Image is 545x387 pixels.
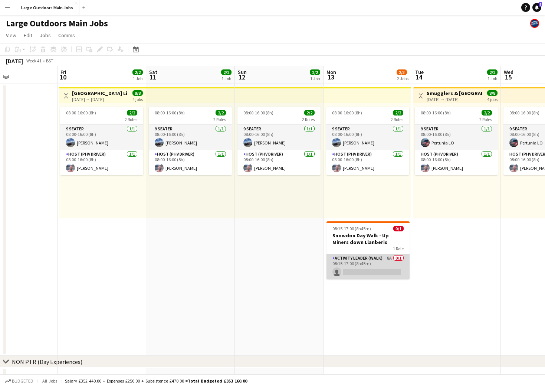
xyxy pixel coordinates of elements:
[55,30,78,40] a: Comms
[304,110,315,116] span: 2/2
[393,226,404,231] span: 0/1
[40,32,51,39] span: Jobs
[24,32,32,39] span: Edit
[127,110,137,116] span: 2/2
[213,117,226,122] span: 2 Roles
[65,378,247,384] div: Salary £352 440.00 + Expenses £250.00 + Subsistence £470.00 =
[72,97,127,102] div: [DATE] → [DATE]
[132,96,143,102] div: 4 jobs
[149,150,232,175] app-card-role: Host (PHV Driver)1/108:00-16:00 (8h)[PERSON_NAME]
[221,76,231,81] div: 1 Job
[482,110,492,116] span: 2/2
[132,69,143,75] span: 2/2
[302,117,315,122] span: 2 Roles
[216,110,226,116] span: 2/2
[6,18,108,29] h1: Large Outdoors Main Jobs
[149,69,157,75] span: Sat
[391,117,403,122] span: 2 Roles
[4,377,35,385] button: Budgeted
[188,378,247,384] span: Total Budgeted £353 160.00
[326,232,410,245] h3: Snowdon Day Walk - Up Miners down Llanberis
[325,73,336,81] span: 13
[237,73,247,81] span: 12
[332,110,362,116] span: 08:00-16:00 (8h)
[155,110,185,116] span: 08:00-16:00 (8h)
[59,73,66,81] span: 10
[539,2,542,7] span: 1
[532,3,541,12] a: 1
[421,110,451,116] span: 08:00-16:00 (8h)
[427,90,482,97] h3: Smugglers & [GEOGRAPHIC_DATA]
[487,76,497,81] div: 1 Job
[415,69,424,75] span: Tue
[24,58,43,64] span: Week 41
[237,125,321,150] app-card-role: 9 Seater1/108:00-16:00 (8h)[PERSON_NAME]
[479,117,492,122] span: 2 Roles
[415,125,498,150] app-card-role: 9 Seater1/108:00-16:00 (8h)Pertunia LO
[487,69,498,75] span: 2/2
[60,69,66,75] span: Fri
[397,69,407,75] span: 2/3
[60,125,143,150] app-card-role: 9 Seater1/108:00-16:00 (8h)[PERSON_NAME]
[503,73,513,81] span: 15
[414,73,424,81] span: 14
[148,73,157,81] span: 11
[326,221,410,279] app-job-card: 08:15-17:00 (8h45m)0/1Snowdon Day Walk - Up Miners down Llanberis1 RoleActivity Leader (Walk)8A0/...
[46,58,53,64] div: BST
[60,107,143,175] app-job-card: 08:00-16:00 (8h)2/22 Roles9 Seater1/108:00-16:00 (8h)[PERSON_NAME]Host (PHV Driver)1/108:00-16:00...
[310,76,320,81] div: 1 Job
[37,30,54,40] a: Jobs
[393,110,403,116] span: 2/2
[125,117,137,122] span: 2 Roles
[58,32,75,39] span: Comms
[332,226,371,231] span: 08:15-17:00 (8h45m)
[149,107,232,175] app-job-card: 08:00-16:00 (8h)2/22 Roles9 Seater1/108:00-16:00 (8h)[PERSON_NAME]Host (PHV Driver)1/108:00-16:00...
[12,378,33,384] span: Budgeted
[41,378,59,384] span: All jobs
[415,150,498,175] app-card-role: Host (PHV Driver)1/108:00-16:00 (8h)[PERSON_NAME]
[21,30,35,40] a: Edit
[487,90,498,96] span: 8/8
[149,125,232,150] app-card-role: 9 Seater1/108:00-16:00 (8h)[PERSON_NAME]
[504,69,513,75] span: Wed
[72,90,127,97] h3: [GEOGRAPHIC_DATA] Lighthouse Experience
[326,254,410,279] app-card-role: Activity Leader (Walk)8A0/108:15-17:00 (8h45m)
[326,150,409,175] app-card-role: Host (PHV Driver)1/108:00-16:00 (8h)[PERSON_NAME]
[310,69,320,75] span: 2/2
[238,69,247,75] span: Sun
[12,358,82,365] div: NON PTR (Day Experiences)
[132,90,143,96] span: 8/8
[6,32,16,39] span: View
[415,107,498,175] app-job-card: 08:00-16:00 (8h)2/22 Roles9 Seater1/108:00-16:00 (8h)Pertunia LOHost (PHV Driver)1/108:00-16:00 (...
[326,69,336,75] span: Mon
[237,107,321,175] app-job-card: 08:00-16:00 (8h)2/22 Roles9 Seater1/108:00-16:00 (8h)[PERSON_NAME]Host (PHV Driver)1/108:00-16:00...
[6,57,23,65] div: [DATE]
[237,150,321,175] app-card-role: Host (PHV Driver)1/108:00-16:00 (8h)[PERSON_NAME]
[530,19,539,28] app-user-avatar: Large Outdoors Office
[487,96,498,102] div: 4 jobs
[509,110,539,116] span: 08:00-16:00 (8h)
[326,125,409,150] app-card-role: 9 Seater1/108:00-16:00 (8h)[PERSON_NAME]
[15,0,79,15] button: Large Outdoors Main Jobs
[243,110,273,116] span: 08:00-16:00 (8h)
[326,107,409,175] app-job-card: 08:00-16:00 (8h)2/22 Roles9 Seater1/108:00-16:00 (8h)[PERSON_NAME]Host (PHV Driver)1/108:00-16:00...
[3,30,19,40] a: View
[221,69,232,75] span: 2/2
[133,76,142,81] div: 1 Job
[66,110,96,116] span: 08:00-16:00 (8h)
[427,97,482,102] div: [DATE] → [DATE]
[60,150,143,175] app-card-role: Host (PHV Driver)1/108:00-16:00 (8h)[PERSON_NAME]
[393,246,404,251] span: 1 Role
[397,76,408,81] div: 2 Jobs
